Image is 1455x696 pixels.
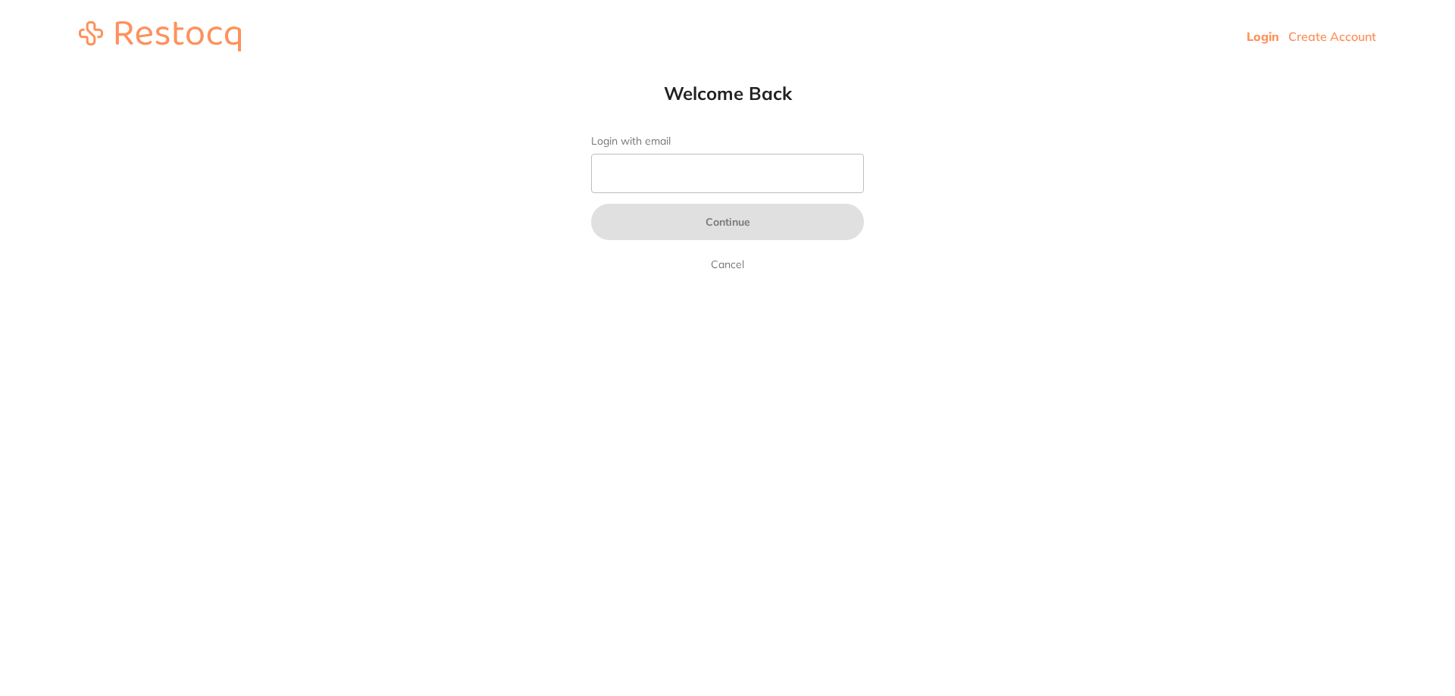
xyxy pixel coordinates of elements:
[708,255,747,273] a: Cancel
[561,82,894,105] h1: Welcome Back
[591,135,864,148] label: Login with email
[591,204,864,240] button: Continue
[1247,29,1279,44] a: Login
[79,21,241,51] img: restocq_logo.svg
[1288,29,1376,44] a: Create Account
